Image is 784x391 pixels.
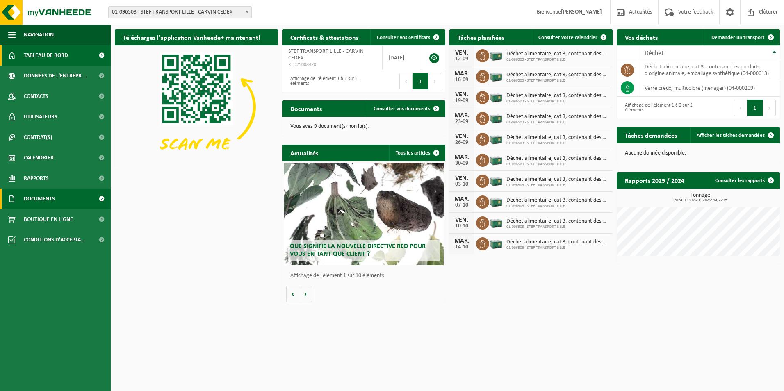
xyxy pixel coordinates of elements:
[288,61,376,68] span: RED25008470
[489,132,503,145] img: PB-LB-0680-HPE-GN-01
[489,90,503,104] img: PB-LB-0680-HPE-GN-01
[454,91,470,98] div: VEN.
[638,79,780,97] td: verre creux, multicolore (ménager) (04-000209)
[506,78,609,83] span: 01-096503 - STEF TRANSPORT LILLE
[506,51,609,57] span: Déchet alimentaire, cat 3, contenant des produits d'origine animale, emballage s...
[24,230,86,250] span: Conditions d'accepta...
[24,168,49,189] span: Rapports
[705,29,779,45] a: Demander un transport
[489,152,503,166] img: PB-LB-0680-HPE-GN-01
[454,56,470,62] div: 12-09
[413,73,428,89] button: 1
[454,98,470,104] div: 19-09
[506,134,609,141] span: Déchet alimentaire, cat 3, contenant des produits d'origine animale, emballage s...
[286,72,360,90] div: Affichage de l'élément 1 à 1 sur 1 éléments
[115,29,269,45] h2: Téléchargez l'application Vanheede+ maintenant!
[290,243,426,257] span: Que signifie la nouvelle directive RED pour vous en tant que client ?
[454,238,470,244] div: MAR.
[506,155,609,162] span: Déchet alimentaire, cat 3, contenant des produits d'origine animale, emballage s...
[109,7,251,18] span: 01-096503 - STEF TRANSPORT LILLE - CARVIN CEDEX
[506,183,609,188] span: 01-096503 - STEF TRANSPORT LILLE
[532,29,612,45] a: Consulter votre calendrier
[428,73,441,89] button: Next
[506,72,609,78] span: Déchet alimentaire, cat 3, contenant des produits d'origine animale, emballage s...
[454,112,470,119] div: MAR.
[621,198,780,202] span: 2024: 133,652 t - 2025: 94,779 t
[709,172,779,189] a: Consulter les rapports
[454,50,470,56] div: VEN.
[24,86,48,107] span: Contacts
[454,182,470,187] div: 03-10
[489,48,503,62] img: PB-LB-0680-HPE-GN-01
[290,124,437,130] p: Vous avez 9 document(s) non lu(s).
[454,133,470,140] div: VEN.
[538,35,597,40] span: Consulter votre calendrier
[506,225,609,230] span: 01-096503 - STEF TRANSPORT LILLE
[282,145,326,161] h2: Actualités
[284,163,444,265] a: Que signifie la nouvelle directive RED pour vous en tant que client ?
[711,35,765,40] span: Demander un transport
[24,127,52,148] span: Contrat(s)
[288,48,364,61] span: STEF TRANSPORT LILLE - CARVIN CEDEX
[24,107,57,127] span: Utilisateurs
[282,29,367,45] h2: Certificats & attestations
[506,99,609,104] span: 01-096503 - STEF TRANSPORT LILLE
[383,45,421,70] td: [DATE]
[454,175,470,182] div: VEN.
[506,93,609,99] span: Déchet alimentaire, cat 3, contenant des produits d'origine animale, emballage s...
[645,50,663,57] span: Déchet
[454,119,470,125] div: 23-09
[24,66,87,86] span: Données de l'entrepr...
[24,25,54,45] span: Navigation
[747,100,763,116] button: 1
[506,197,609,204] span: Déchet alimentaire, cat 3, contenant des produits d'origine animale, emballage s...
[454,223,470,229] div: 10-10
[506,239,609,246] span: Déchet alimentaire, cat 3, contenant des produits d'origine animale, emballage s...
[734,100,747,116] button: Previous
[489,194,503,208] img: PB-LB-0680-HPE-GN-01
[621,193,780,202] h3: Tonnage
[449,29,513,45] h2: Tâches planifiées
[489,236,503,250] img: PB-LB-0680-HPE-GN-01
[506,204,609,209] span: 01-096503 - STEF TRANSPORT LILLE
[561,9,602,15] strong: [PERSON_NAME]
[454,244,470,250] div: 14-10
[24,209,73,230] span: Boutique en ligne
[489,173,503,187] img: PB-LB-0680-HPE-GN-01
[115,45,278,168] img: Download de VHEPlus App
[690,127,779,143] a: Afficher les tâches demandées
[399,73,413,89] button: Previous
[625,150,772,156] p: Aucune donnée disponible.
[286,286,299,302] button: Vorige
[506,57,609,62] span: 01-096503 - STEF TRANSPORT LILLE
[506,162,609,167] span: 01-096503 - STEF TRANSPORT LILLE
[290,273,441,279] p: Affichage de l'élément 1 sur 10 éléments
[24,45,68,66] span: Tableau de bord
[617,127,685,143] h2: Tâches demandées
[454,70,470,77] div: MAR.
[24,148,54,168] span: Calendrier
[282,100,330,116] h2: Documents
[374,106,430,111] span: Consulter vos documents
[489,111,503,125] img: PB-LB-0680-HPE-GN-01
[621,99,694,117] div: Affichage de l'élément 1 à 2 sur 2 éléments
[367,100,444,117] a: Consulter vos documents
[299,286,312,302] button: Volgende
[454,217,470,223] div: VEN.
[638,61,780,79] td: déchet alimentaire, cat 3, contenant des produits d'origine animale, emballage synthétique (04-00...
[389,145,444,161] a: Tous les articles
[506,218,609,225] span: Déchet alimentaire, cat 3, contenant des produits d'origine animale, emballage s...
[506,246,609,250] span: 01-096503 - STEF TRANSPORT LILLE
[370,29,444,45] a: Consulter vos certificats
[377,35,430,40] span: Consulter vos certificats
[454,202,470,208] div: 07-10
[489,215,503,229] img: PB-LB-0680-HPE-GN-01
[763,100,776,116] button: Next
[697,133,765,138] span: Afficher les tâches demandées
[454,161,470,166] div: 30-09
[454,140,470,145] div: 26-09
[454,196,470,202] div: MAR.
[454,154,470,161] div: MAR.
[617,172,693,188] h2: Rapports 2025 / 2024
[489,69,503,83] img: PB-LB-0680-HPE-GN-01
